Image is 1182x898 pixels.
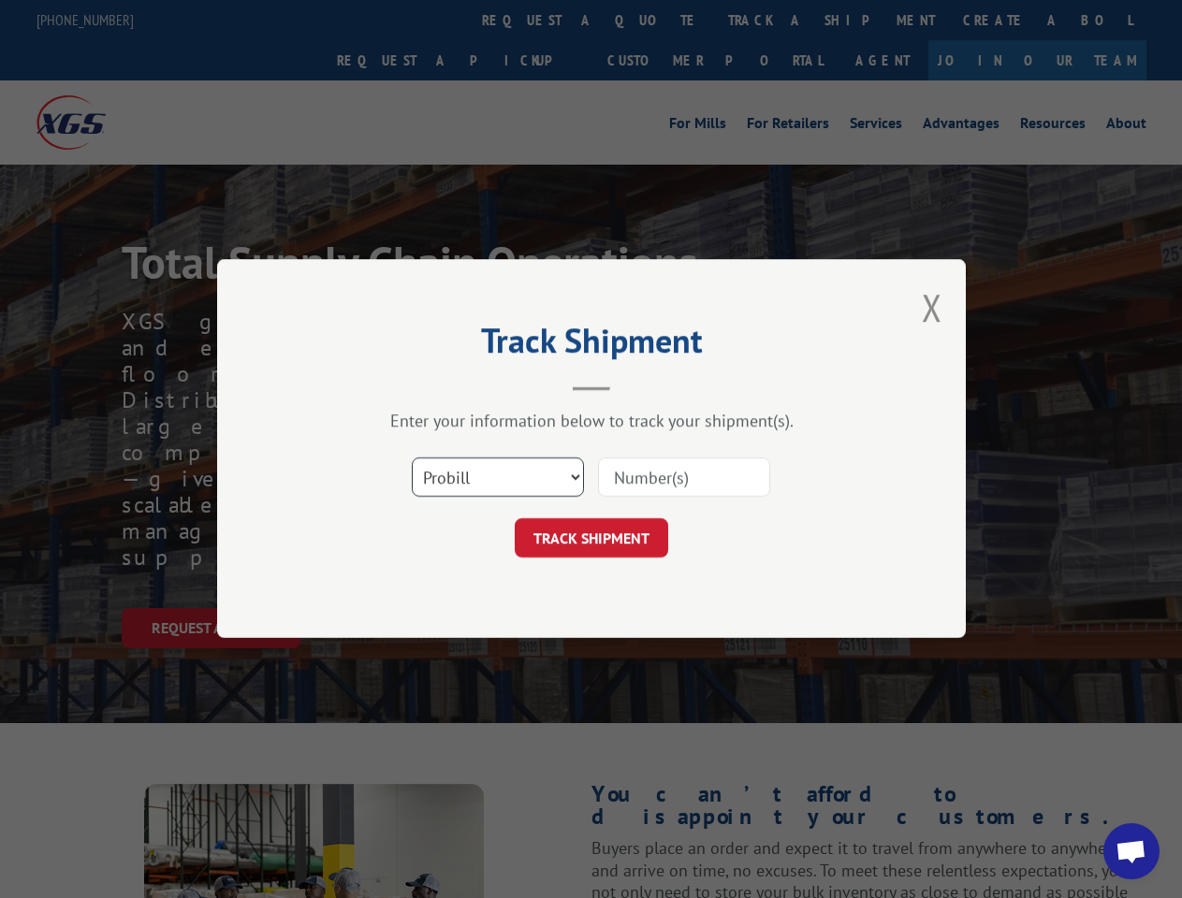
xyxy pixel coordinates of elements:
[1103,823,1160,879] a: Open chat
[515,519,668,558] button: TRACK SHIPMENT
[922,282,942,332] button: Close modal
[311,411,872,432] div: Enter your information below to track your shipment(s).
[598,458,770,498] input: Number(s)
[311,327,872,363] h2: Track Shipment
